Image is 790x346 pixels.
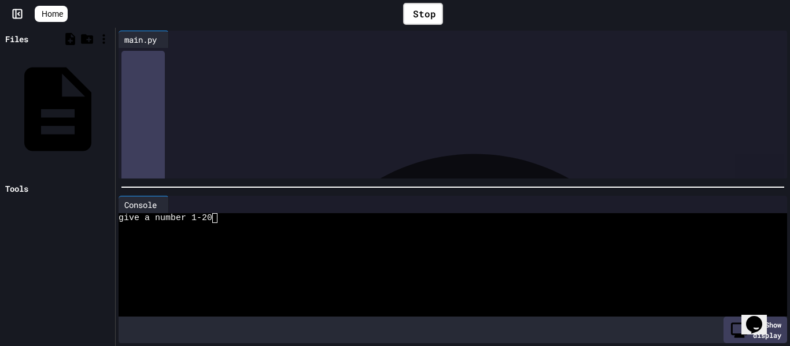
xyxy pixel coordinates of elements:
[119,34,163,46] div: main.py
[5,183,28,195] div: Tools
[119,213,212,223] span: give a number 1-20
[42,8,63,20] span: Home
[403,3,443,25] div: Stop
[5,33,28,45] div: Files
[741,300,778,334] iframe: chat widget
[119,199,163,211] div: Console
[723,317,787,343] div: Show display
[35,6,68,22] a: Home
[119,196,169,213] div: Console
[119,31,169,48] div: main.py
